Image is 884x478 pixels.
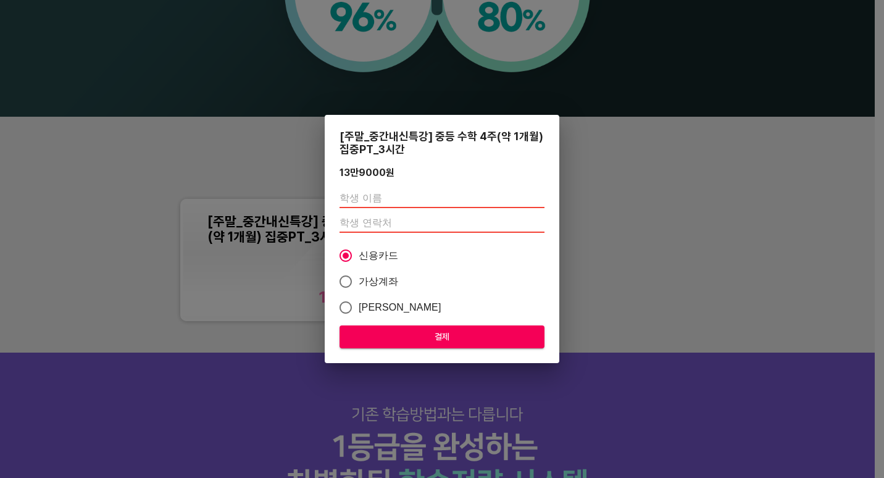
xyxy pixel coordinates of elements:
[340,130,544,156] div: [주말_중간내신특강] 중등 수학 4주(약 1개월) 집중PT_3시간
[340,325,544,348] button: 결제
[340,167,394,178] div: 13만9000 원
[359,248,399,263] span: 신용카드
[340,213,544,233] input: 학생 연락처
[359,300,441,315] span: [PERSON_NAME]
[349,329,535,345] span: 결제
[340,188,544,208] input: 학생 이름
[359,274,399,289] span: 가상계좌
